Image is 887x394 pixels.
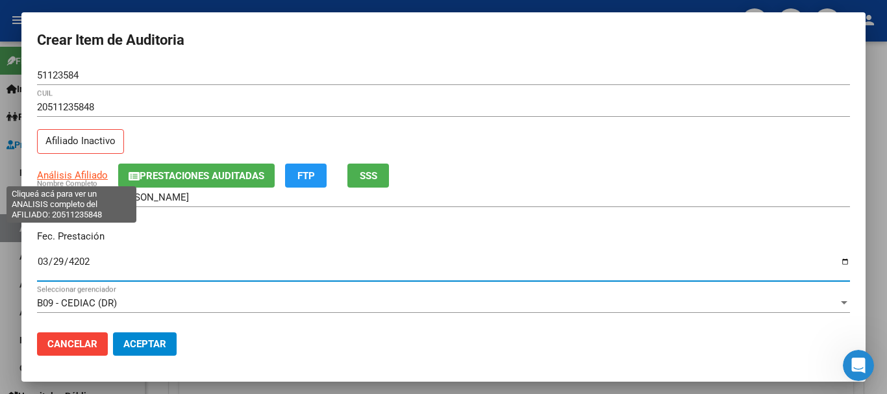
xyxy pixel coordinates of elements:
span: Aceptar [123,338,166,350]
span: Prestaciones Auditadas [140,170,264,182]
span: Análisis Afiliado [37,169,108,181]
button: SSS [347,164,389,188]
button: Aceptar [113,332,177,356]
span: FTP [297,170,315,182]
span: Cancelar [47,338,97,350]
h2: Crear Item de Auditoria [37,28,850,53]
button: FTP [285,164,327,188]
button: Prestaciones Auditadas [118,164,275,188]
p: Fec. Prestación [37,229,850,244]
iframe: Intercom live chat [843,350,874,381]
button: Cancelar [37,332,108,356]
span: B09 - CEDIAC (DR) [37,297,117,309]
span: SSS [360,170,377,182]
p: Afiliado Inactivo [37,129,124,154]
